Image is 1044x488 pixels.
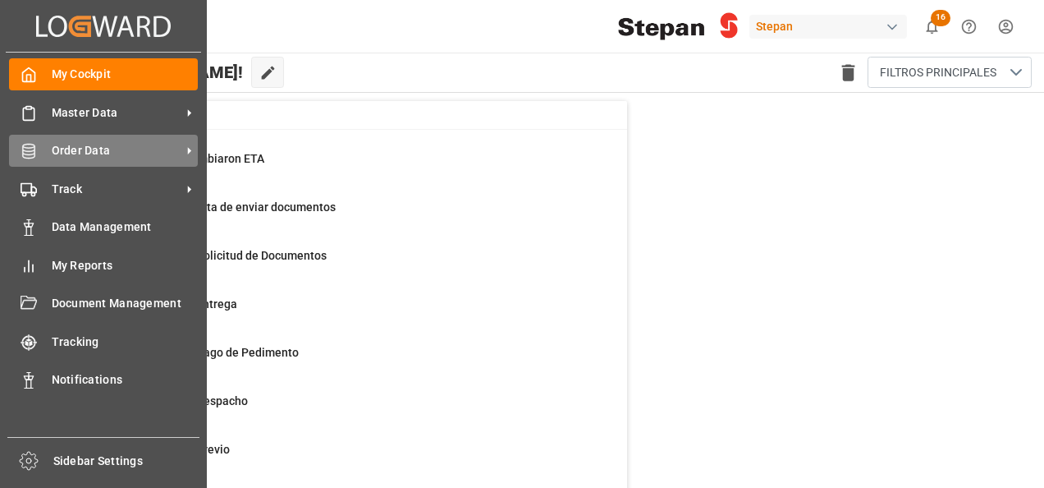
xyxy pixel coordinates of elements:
a: 16Pendiente de Pago de PedimentoFinal Delivery [83,344,607,379]
a: 57Embarques cambiaron ETAContainer Schema [83,150,607,185]
span: Sidebar Settings [53,453,200,470]
span: Track [52,181,181,198]
a: Notifications [9,364,198,396]
a: My Reports [9,249,198,281]
a: Tracking [9,325,198,357]
div: Stepan [749,15,907,39]
a: 0Ordenes que falta de enviar documentosContainer Schema [83,199,607,233]
span: Document Management [52,295,199,312]
a: 47Pendiente de entregaFinal Delivery [83,296,607,330]
span: My Cockpit [52,66,199,83]
a: Document Management [9,288,198,320]
span: Notifications [52,371,199,389]
button: show 16 new notifications [913,8,950,45]
a: 62Ordenes para Solicitud de DocumentosPurchase Orders [83,247,607,282]
button: Stepan [749,11,913,42]
span: FILTROS PRINCIPALES [880,64,996,81]
a: My Cockpit [9,58,198,90]
span: Tracking [52,334,199,351]
span: Order Data [52,142,181,159]
span: Ordenes para Solicitud de Documentos [124,249,327,262]
span: Ordenes que falta de enviar documentos [124,200,336,214]
span: Pendiente de Pago de Pedimento [124,346,299,359]
span: My Reports [52,257,199,274]
span: Master Data [52,104,181,122]
a: 2Pendiente de DespachoFinal Delivery [83,393,607,427]
span: 16 [931,10,950,26]
a: Data Management [9,211,198,243]
a: 642Pendiente de PrevioFinal Delivery [83,441,607,476]
button: Help Center [950,8,987,45]
button: open menu [868,57,1032,88]
span: Data Management [52,219,199,236]
img: Stepan_Company_logo.svg.png_1713531530.png [618,12,738,41]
